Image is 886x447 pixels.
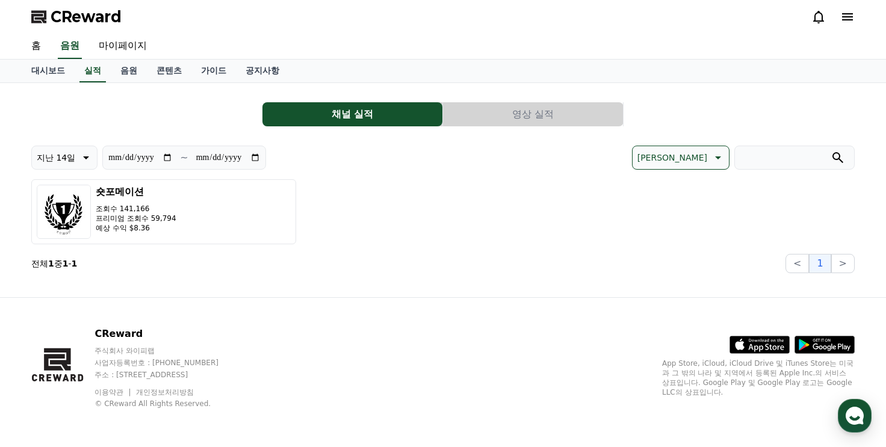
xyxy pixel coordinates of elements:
[96,223,176,233] p: 예상 수익 $8.36
[31,146,98,170] button: 지난 14일
[96,204,176,214] p: 조회수 141,166
[785,254,809,273] button: <
[94,327,241,341] p: CReward
[79,60,106,82] a: 실적
[51,7,122,26] span: CReward
[63,259,69,268] strong: 1
[191,60,236,82] a: 가이드
[236,60,289,82] a: 공지사항
[637,149,707,166] p: [PERSON_NAME]
[37,185,91,239] img: 숏포메이션
[31,257,77,270] p: 전체 중 -
[89,34,156,59] a: 마이페이지
[94,346,241,356] p: 주식회사 와이피랩
[48,259,54,268] strong: 1
[96,214,176,223] p: 프리미엄 조회수 59,794
[809,254,831,273] button: 1
[94,358,241,368] p: 사업자등록번호 : [PHONE_NUMBER]
[662,359,855,397] p: App Store, iCloud, iCloud Drive 및 iTunes Store는 미국과 그 밖의 나라 및 지역에서 등록된 Apple Inc.의 서비스 상표입니다. Goo...
[94,388,132,396] a: 이용약관
[262,102,442,126] button: 채널 실적
[831,254,855,273] button: >
[96,185,176,199] h3: 숏포메이션
[72,259,78,268] strong: 1
[180,150,188,165] p: ~
[147,60,191,82] a: 콘텐츠
[58,34,82,59] a: 음원
[262,102,443,126] a: 채널 실적
[94,370,241,380] p: 주소 : [STREET_ADDRESS]
[111,60,147,82] a: 음원
[22,34,51,59] a: 홈
[22,60,75,82] a: 대시보드
[94,399,241,408] p: © CReward All Rights Reserved.
[443,102,623,126] button: 영상 실적
[136,388,194,396] a: 개인정보처리방침
[31,179,296,244] button: 숏포메이션 조회수 141,166 프리미엄 조회수 59,794 예상 수익 $8.36
[31,7,122,26] a: CReward
[37,149,75,166] p: 지난 14일
[632,146,730,170] button: [PERSON_NAME]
